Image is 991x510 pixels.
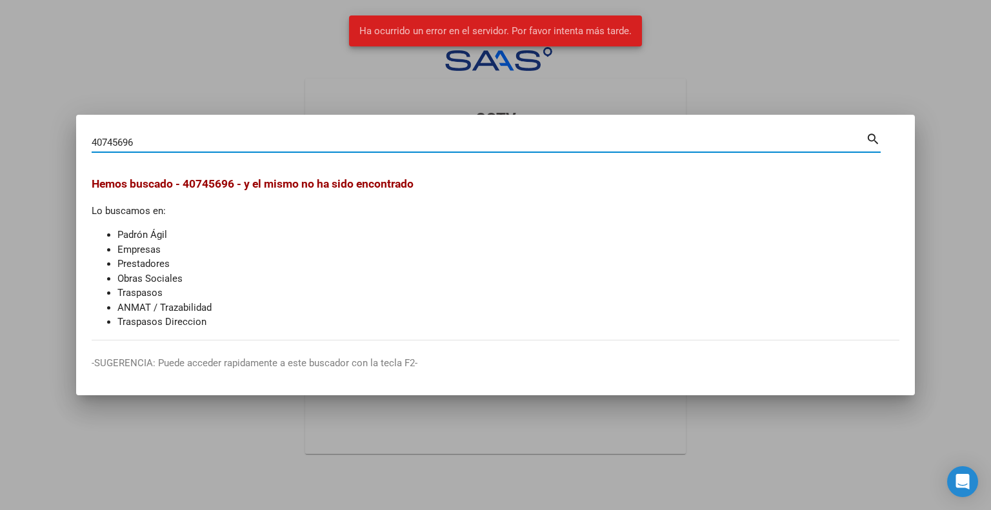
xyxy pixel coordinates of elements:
span: Hemos buscado - 40745696 - y el mismo no ha sido encontrado [92,177,414,190]
li: Traspasos [117,286,899,300]
li: ANMAT / Trazabilidad [117,300,899,315]
p: -SUGERENCIA: Puede acceder rapidamente a este buscador con la tecla F2- [92,356,899,371]
div: Lo buscamos en: [92,175,899,329]
li: Prestadores [117,257,899,271]
li: Traspasos Direccion [117,315,899,329]
div: Open Intercom Messenger [947,466,978,497]
span: Ha ocurrido un error en el servidor. Por favor intenta más tarde. [359,25,632,37]
li: Padrón Ágil [117,228,899,242]
li: Empresas [117,242,899,257]
li: Obras Sociales [117,271,899,286]
mat-icon: search [866,130,881,146]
